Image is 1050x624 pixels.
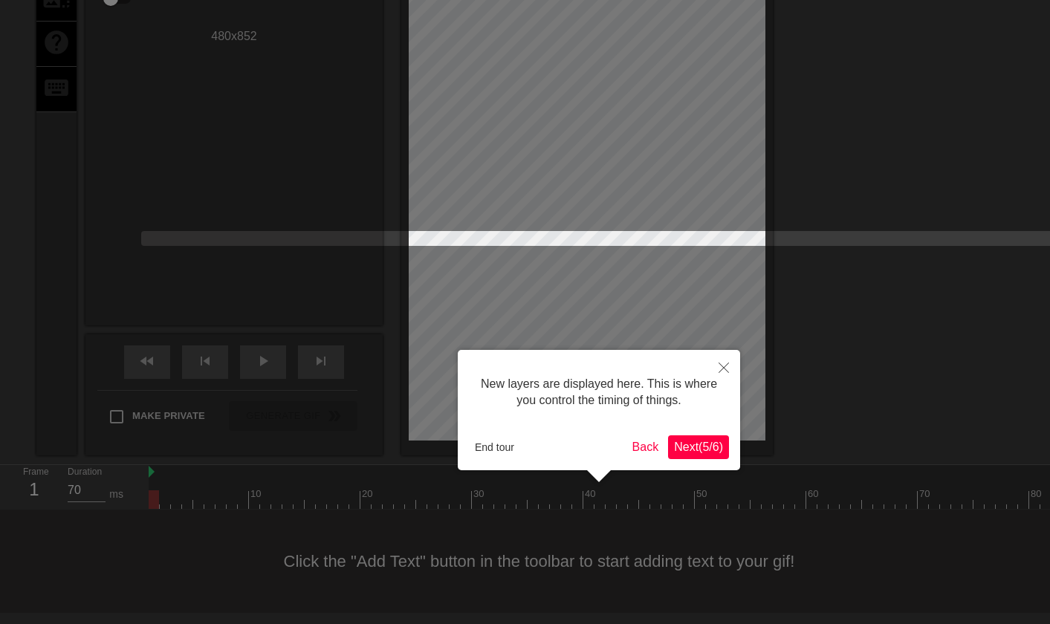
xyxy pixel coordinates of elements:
button: Close [707,350,740,384]
span: Next ( 5 / 6 ) [674,441,723,453]
div: New layers are displayed here. This is where you control the timing of things. [469,361,729,424]
button: Next [668,435,729,459]
button: End tour [469,436,520,458]
button: Back [626,435,665,459]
